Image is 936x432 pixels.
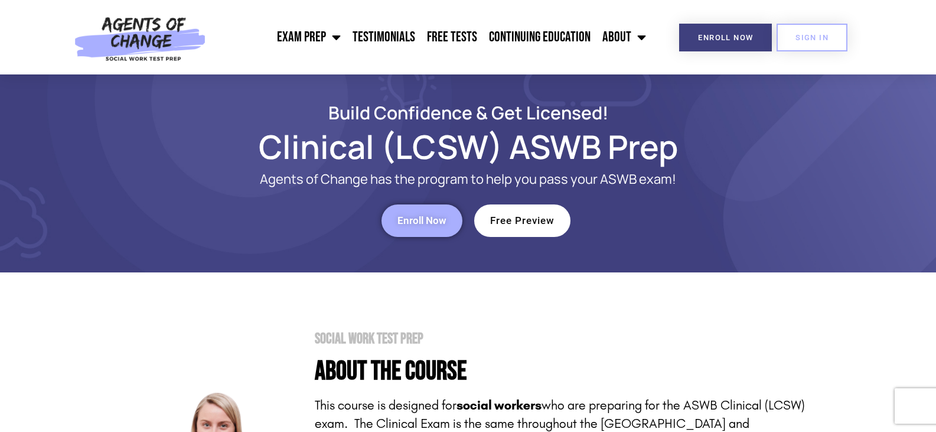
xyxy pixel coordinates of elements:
span: Enroll Now [698,34,753,41]
h2: Build Confidence & Get Licensed! [132,104,805,121]
a: Free Tests [421,22,483,52]
h2: Social Work Test Prep [315,332,805,346]
a: Testimonials [347,22,421,52]
a: Exam Prep [271,22,347,52]
h1: Clinical (LCSW) ASWB Prep [132,133,805,160]
span: SIGN IN [795,34,829,41]
a: Enroll Now [679,24,772,51]
a: SIGN IN [777,24,847,51]
a: Free Preview [474,204,570,237]
strong: social workers [456,398,542,413]
h4: About the Course [315,358,805,385]
a: About [596,22,652,52]
span: Free Preview [490,216,555,226]
a: Continuing Education [483,22,596,52]
a: Enroll Now [381,204,462,237]
span: Enroll Now [397,216,446,226]
p: Agents of Change has the program to help you pass your ASWB exam! [179,172,758,187]
nav: Menu [212,22,652,52]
